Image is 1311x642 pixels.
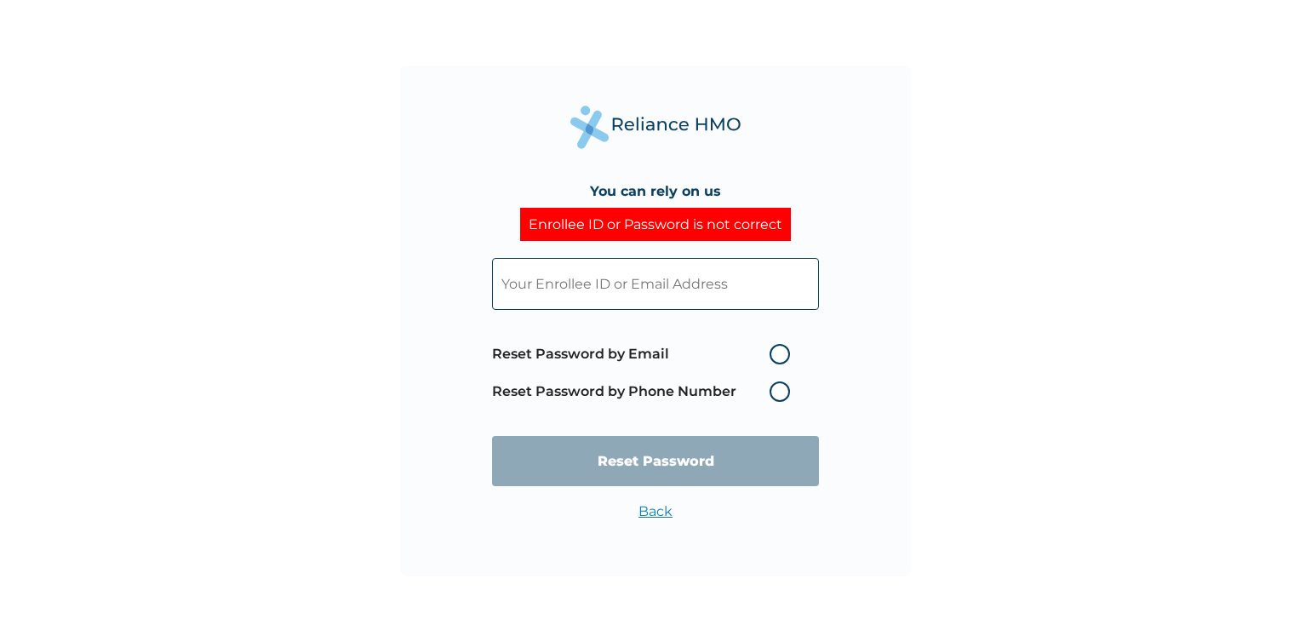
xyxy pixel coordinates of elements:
label: Reset Password by Email [492,344,799,364]
label: Reset Password by Phone Number [492,381,799,402]
img: Reliance Health's Logo [570,106,741,149]
input: Reset Password [492,436,819,486]
a: Back [638,503,673,519]
h4: You can rely on us [590,183,721,199]
span: Password reset method [492,335,799,410]
input: Your Enrollee ID or Email Address [492,258,819,310]
div: Enrollee ID or Password is not correct [520,208,791,241]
